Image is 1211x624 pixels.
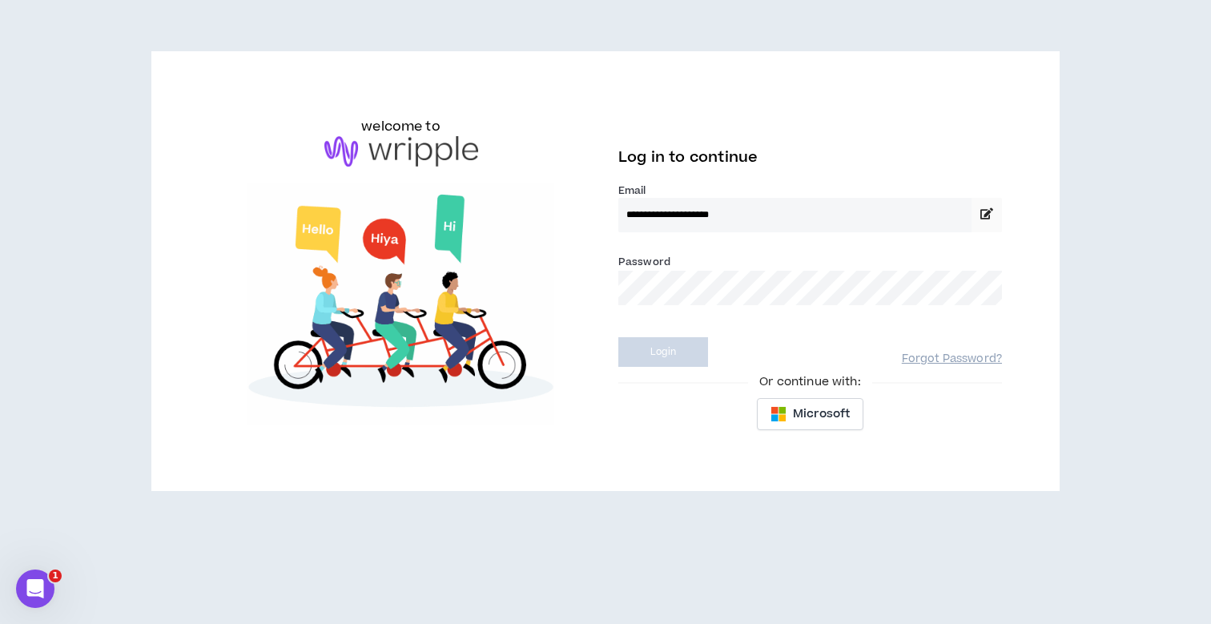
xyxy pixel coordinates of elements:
[618,255,670,269] label: Password
[793,405,850,423] span: Microsoft
[757,398,863,430] button: Microsoft
[49,570,62,582] span: 1
[16,570,54,608] iframe: Intercom live chat
[361,117,441,136] h6: welcome to
[618,147,758,167] span: Log in to continue
[618,183,1002,198] label: Email
[209,183,593,425] img: Welcome to Wripple
[902,352,1002,367] a: Forgot Password?
[618,337,708,367] button: Login
[748,373,871,391] span: Or continue with:
[324,136,478,167] img: logo-brand.png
